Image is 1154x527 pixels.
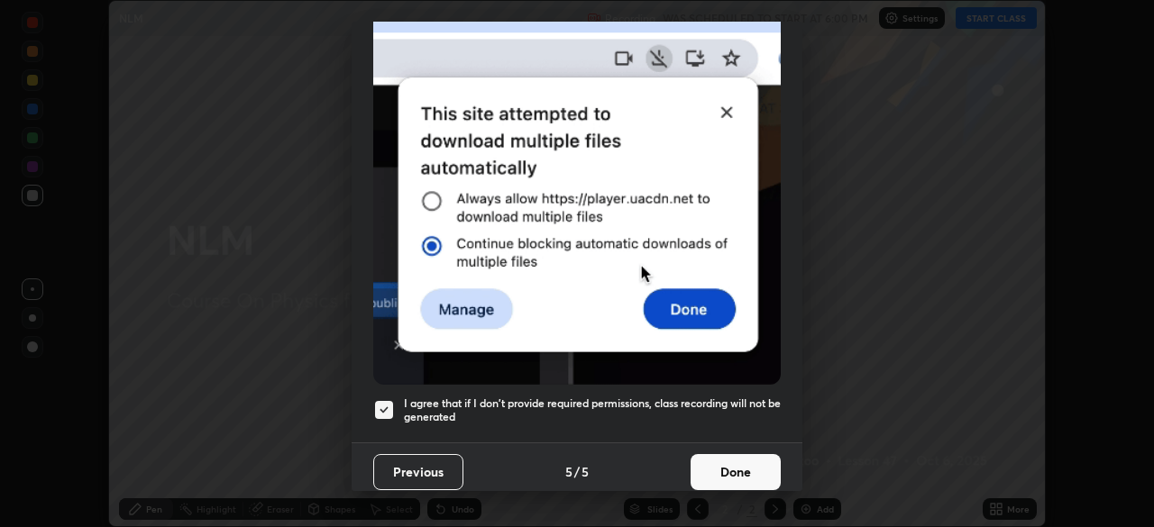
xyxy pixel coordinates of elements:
h4: 5 [565,462,572,481]
h5: I agree that if I don't provide required permissions, class recording will not be generated [404,396,781,424]
button: Done [691,454,781,490]
h4: / [574,462,580,481]
h4: 5 [582,462,589,481]
button: Previous [373,454,463,490]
